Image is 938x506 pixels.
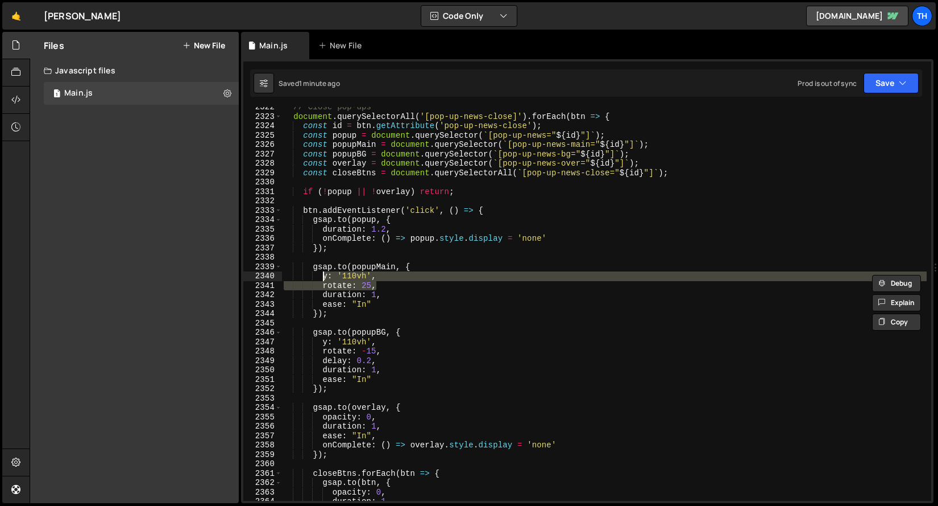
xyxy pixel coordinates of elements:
[243,309,282,319] div: 2344
[243,253,282,262] div: 2338
[243,441,282,450] div: 2358
[243,244,282,253] div: 2337
[243,469,282,479] div: 2361
[243,150,282,159] div: 2327
[798,79,857,88] div: Prod is out of sync
[259,40,288,51] div: Main.js
[243,478,282,488] div: 2362
[243,281,282,291] div: 2341
[243,300,282,310] div: 2343
[243,140,282,150] div: 2326
[44,39,64,52] h2: Files
[243,450,282,460] div: 2359
[279,79,340,88] div: Saved
[243,262,282,272] div: 2339
[44,9,121,23] div: [PERSON_NAME]
[2,2,30,30] a: 🤙
[243,488,282,497] div: 2363
[243,384,282,394] div: 2352
[30,59,239,82] div: Javascript files
[243,234,282,244] div: 2336
[243,347,282,356] div: 2348
[421,6,517,26] button: Code Only
[243,187,282,197] div: 2331
[44,82,239,105] div: 16840/46037.js
[299,79,340,88] div: 1 minute ago
[806,6,908,26] a: [DOMAIN_NAME]
[243,422,282,431] div: 2356
[243,102,282,112] div: 2322
[243,271,282,281] div: 2340
[243,112,282,122] div: 2323
[243,328,282,338] div: 2346
[53,90,60,99] span: 1
[182,41,225,50] button: New File
[243,168,282,178] div: 2329
[872,294,921,311] button: Explain
[243,178,282,187] div: 2330
[243,131,282,141] div: 2325
[243,459,282,469] div: 2360
[864,73,919,93] button: Save
[243,431,282,441] div: 2357
[243,394,282,404] div: 2353
[243,375,282,385] div: 2351
[243,290,282,300] div: 2342
[243,121,282,131] div: 2324
[243,225,282,235] div: 2335
[243,338,282,347] div: 2347
[243,159,282,168] div: 2328
[64,88,93,98] div: Main.js
[318,40,366,51] div: New File
[243,413,282,422] div: 2355
[243,356,282,366] div: 2349
[243,319,282,328] div: 2345
[912,6,932,26] a: Th
[243,215,282,225] div: 2334
[243,206,282,216] div: 2333
[872,275,921,292] button: Debug
[243,196,282,206] div: 2332
[872,314,921,331] button: Copy
[243,365,282,375] div: 2350
[243,403,282,413] div: 2354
